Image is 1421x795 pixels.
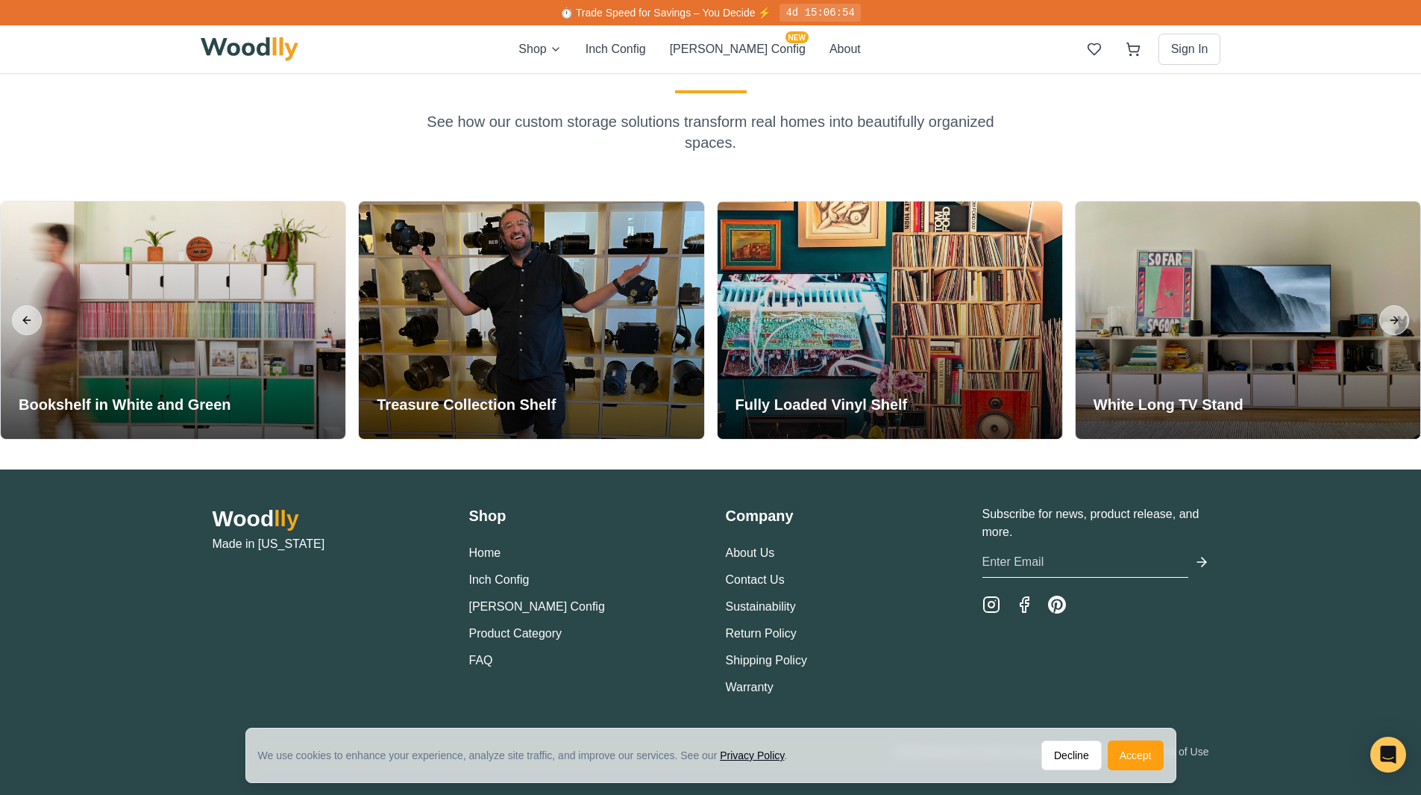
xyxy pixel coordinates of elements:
a: Home [469,546,501,559]
button: About [829,40,861,58]
a: Privacy Policy [720,749,784,761]
div: Open Intercom Messenger [1370,737,1406,773]
span: NEW [785,31,809,43]
a: Shipping Policy [726,654,807,667]
h2: Wood [213,505,439,532]
button: Inch Config [586,40,646,58]
a: Return Policy [726,627,797,640]
button: Decline [1041,741,1102,770]
a: FAQ [469,654,493,667]
input: Enter Email [982,547,1188,578]
a: Sustainability [726,600,796,613]
button: [PERSON_NAME] Config [469,598,605,616]
h3: Bookshelf in White and Green [19,394,230,415]
span: lly [274,506,298,531]
h3: Fully Loaded Vinyl Shelf [735,394,908,415]
a: Product Category [469,627,562,640]
a: Pinterest [1048,596,1066,614]
a: Facebook [1015,596,1033,614]
div: We use cookies to enhance your experience, analyze site traffic, and improve our services. See our . [258,748,800,763]
a: Warranty [726,681,774,693]
button: Sign In [1158,34,1221,65]
h3: White Long TV Stand [1094,394,1243,415]
div: 4d 15:06:54 [779,4,860,22]
span: ⏱️ Trade Speed for Savings – You Decide ⚡ [560,7,771,19]
p: See how our custom storage solutions transform real homes into beautifully organized spaces. [424,111,997,153]
a: Instagram [982,596,1000,614]
p: Made in [US_STATE] [213,535,439,553]
h3: Treasure Collection Shelf [377,394,556,415]
h3: Shop [469,505,696,526]
button: Shop [518,40,561,58]
button: [PERSON_NAME] ConfigNEW [670,40,806,58]
img: Woodlly [201,37,299,61]
a: Contact Us [726,573,785,586]
h3: Company [726,505,953,526]
a: About Us [726,546,775,559]
button: Inch Config [469,571,530,589]
button: Accept [1108,741,1164,770]
p: Subscribe for news, product release, and more. [982,505,1209,541]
